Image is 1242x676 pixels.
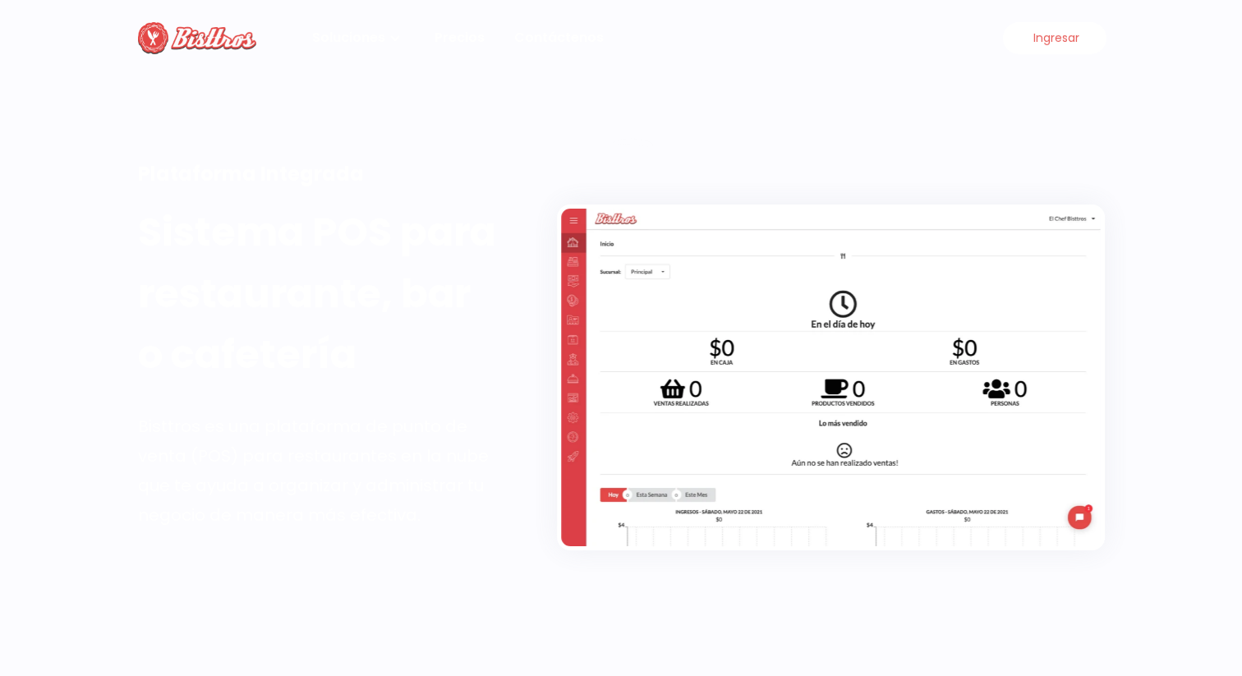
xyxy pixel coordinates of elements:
div: Contáctenos [511,26,604,50]
div: Precios [431,26,485,50]
img: Bisttros POS Logo [138,22,256,54]
a: Contáctenos [511,15,604,60]
a: Precios [431,15,485,60]
div: Bisttros es una plataforma de punto de venta (POS) para restaurantes en la nube que te ayuda a or... [138,412,504,531]
img: Bisttros pos para restaurantes, bares y cafeterias [561,209,1101,546]
h4: Plataforma Integrada [138,159,504,189]
a: Ingresar [1005,25,1104,52]
div: Soluciones [309,26,385,50]
div: Ingresar [1030,28,1079,48]
h1: Sistema POS para restaurante, bar o cafetería [138,202,504,385]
